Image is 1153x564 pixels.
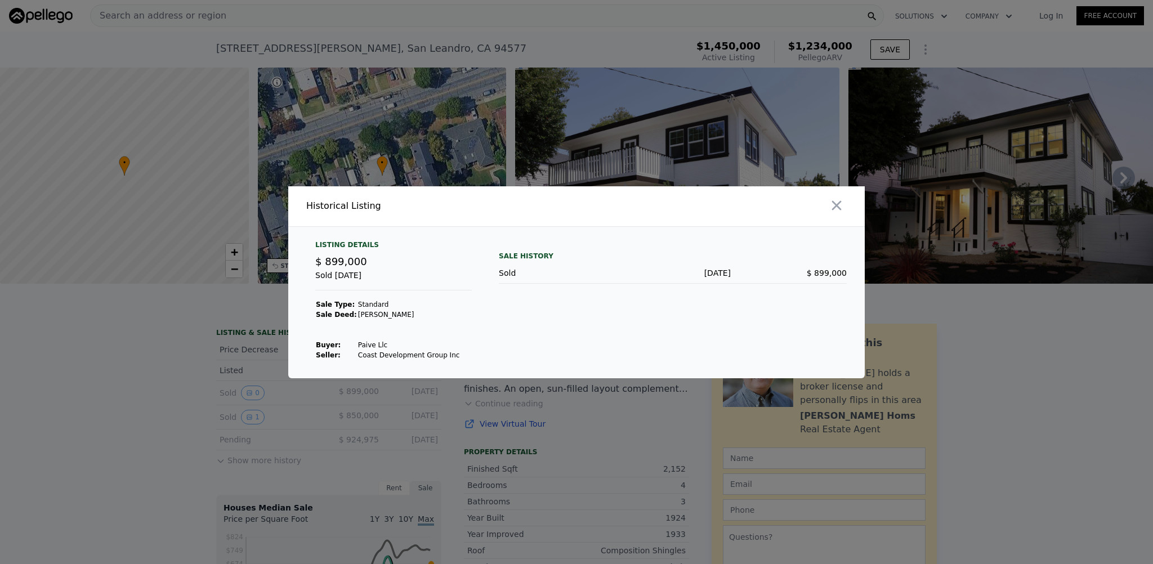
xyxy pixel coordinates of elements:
td: Standard [357,299,461,310]
span: $ 899,000 [807,268,847,277]
span: $ 899,000 [315,256,367,267]
div: [DATE] [615,267,731,279]
div: Sale History [499,249,847,263]
td: [PERSON_NAME] [357,310,461,320]
div: Sold [DATE] [315,270,472,290]
td: Coast Development Group Inc [357,350,461,360]
td: Paive Llc [357,340,461,350]
div: Sold [499,267,615,279]
strong: Sale Deed: [316,311,357,319]
div: Historical Listing [306,199,572,213]
strong: Buyer : [316,341,341,349]
strong: Sale Type: [316,301,355,308]
strong: Seller : [316,351,341,359]
div: Listing Details [315,240,472,254]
